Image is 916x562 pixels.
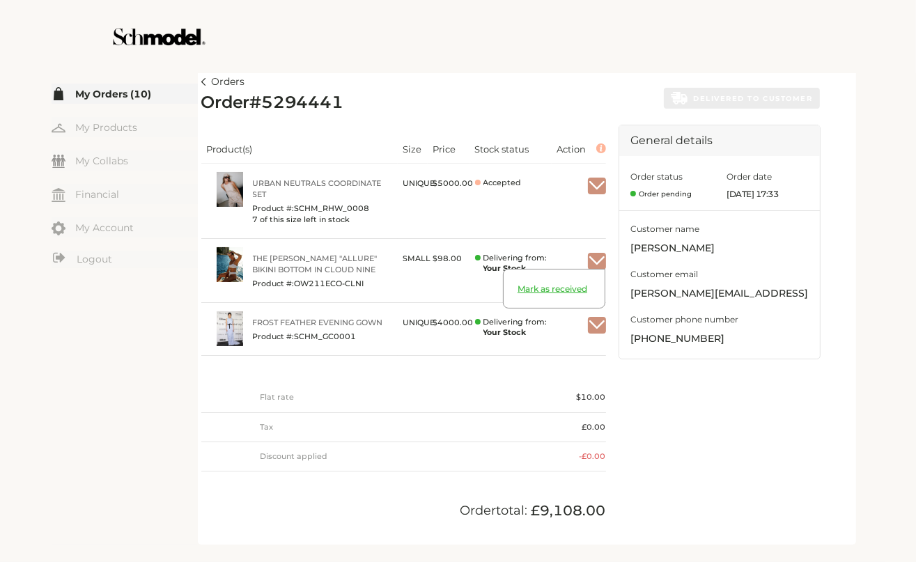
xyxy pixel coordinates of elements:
span: Mark as received [504,283,605,308]
span: kavya+heidi@providence.pw [630,286,809,302]
span: Delivering from: [483,317,565,338]
span: Action [557,143,587,155]
span: Customer email [630,267,809,281]
span: Customer name [630,222,809,236]
span: Tax [261,422,274,432]
img: my-order.svg [52,87,65,101]
th: Product(s) [201,135,398,164]
th: Size [398,135,428,164]
span: Discount applied [261,451,328,461]
span: Accepted [483,178,565,188]
div: SMALL [403,247,431,270]
span: Order pending [630,189,692,199]
a: Frost Feather Evening Gown [253,317,392,328]
div: Order total: [201,502,606,519]
span: $ 4000.00 [433,318,474,327]
span: Order date [727,171,772,182]
span: $ 10.00 [577,392,606,402]
span: Delivering from: [483,253,565,274]
span: Order status [630,171,683,182]
a: My Products [52,117,198,137]
img: my-financial.svg [52,188,65,202]
div: UNIQUE [403,172,435,194]
span: Delivering to you [475,253,565,274]
a: Logout [52,251,198,268]
img: my-hanger.svg [52,121,65,135]
span: [PERSON_NAME] [630,240,809,257]
img: check-white.svg [588,180,606,192]
span: [DATE] 17:33 [727,189,809,199]
img: check-white.svg [588,319,606,331]
span: 7 of this size left in stock [253,214,392,225]
div: Menu [52,84,198,270]
span: Product #: SCHM_GC0001 [253,331,392,342]
span: Accepted [475,178,565,188]
span: Product #: SCHM_RHW_0008 [253,203,392,214]
span: Your Stock [483,327,527,337]
div: UNIQUE [403,311,435,334]
span: $ 98.00 [433,253,463,263]
span: Flat rate [261,392,295,402]
span: - £0.00 [580,451,606,461]
th: Price [428,135,469,164]
span: £9,108.00 [527,502,605,519]
span: Product #: OW211ECO-CLNI [253,278,392,289]
img: info.svg [596,143,606,153]
span: Customer phone number [630,313,809,327]
a: My Account [52,217,198,237]
a: My Orders (10) [52,84,198,104]
span: £0.00 [582,422,606,432]
a: Financial [52,184,198,204]
span: [PHONE_NUMBER] [630,331,809,348]
span: General details [630,134,713,147]
a: Urban Neutrals Coordinate Set [253,178,392,200]
span: Delivering to you [475,317,565,338]
a: Orders [201,74,245,91]
th: Stock status [469,135,552,164]
span: $ 5000.00 [433,178,474,188]
span: Your Stock [483,263,527,273]
img: left-arrow.svg [201,78,206,86]
img: my-account.svg [52,221,65,235]
h2: Order # 5294441 [201,93,343,114]
img: check-white.svg [588,255,606,267]
a: My Collabs [52,150,198,171]
img: my-friends.svg [52,155,65,168]
a: The [PERSON_NAME] "Allure" Bikini Bottom in Cloud Nine [253,253,392,275]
